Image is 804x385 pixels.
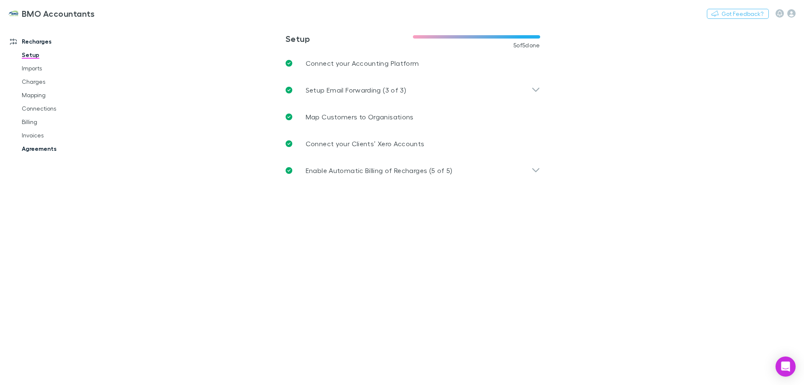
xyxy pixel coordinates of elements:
p: Enable Automatic Billing of Recharges (5 of 5) [306,165,453,176]
a: Map Customers to Organisations [279,103,547,130]
p: Setup Email Forwarding (3 of 3) [306,85,406,95]
a: Mapping [13,88,113,102]
a: Connect your Accounting Platform [279,50,547,77]
p: Connect your Clients’ Xero Accounts [306,139,425,149]
a: Agreements [13,142,113,155]
p: Map Customers to Organisations [306,112,414,122]
button: Got Feedback? [707,9,769,19]
div: Open Intercom Messenger [776,357,796,377]
h3: Setup [286,34,413,44]
a: Connect your Clients’ Xero Accounts [279,130,547,157]
a: Billing [13,115,113,129]
a: Invoices [13,129,113,142]
a: BMO Accountants [3,3,100,23]
a: Charges [13,75,113,88]
div: Enable Automatic Billing of Recharges (5 of 5) [279,157,547,184]
h3: BMO Accountants [22,8,95,18]
a: Connections [13,102,113,115]
a: Setup [13,48,113,62]
span: 5 of 5 done [513,42,540,49]
a: Imports [13,62,113,75]
p: Connect your Accounting Platform [306,58,419,68]
div: Setup Email Forwarding (3 of 3) [279,77,547,103]
a: Recharges [2,35,113,48]
img: BMO Accountants's Logo [8,8,18,18]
